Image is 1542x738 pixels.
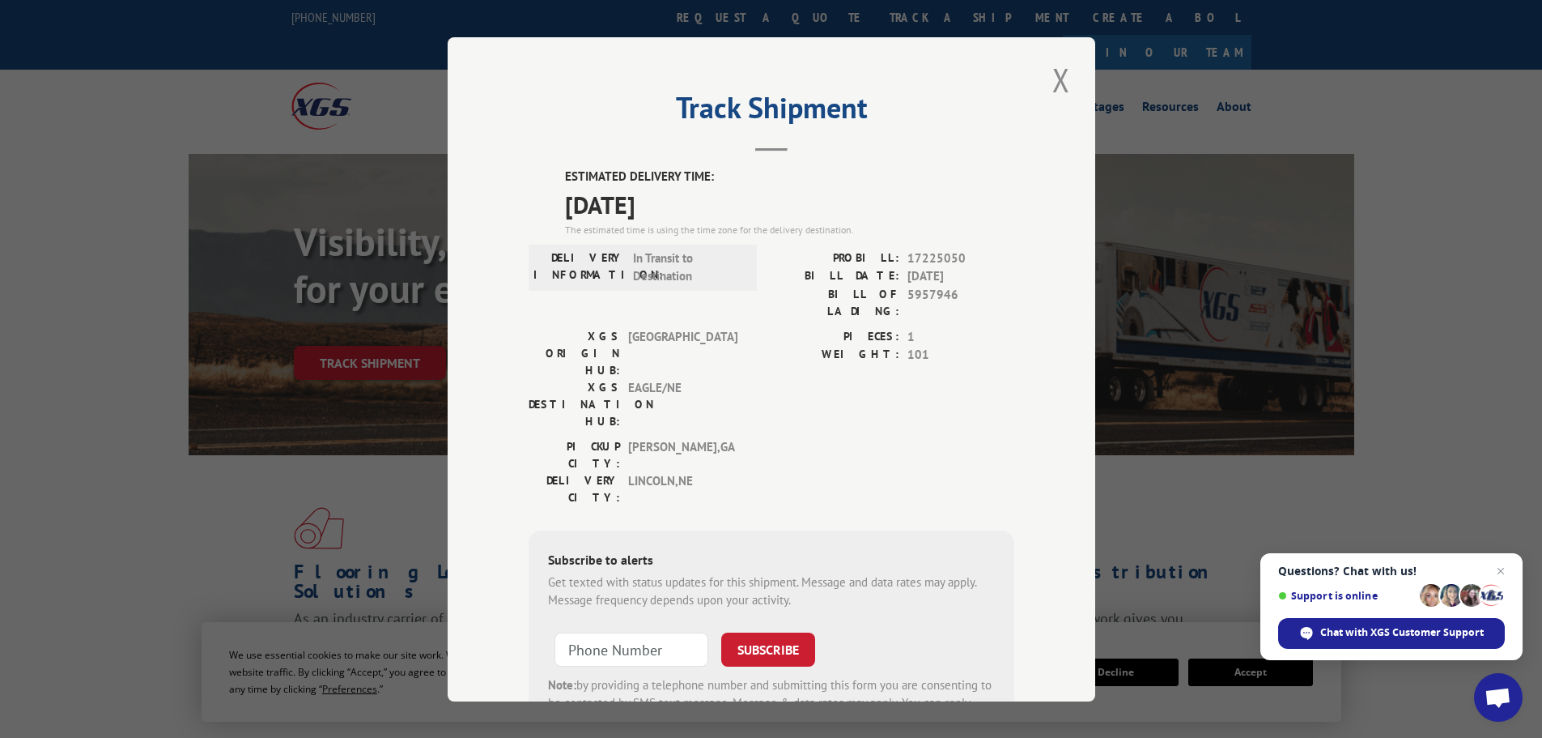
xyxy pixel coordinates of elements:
span: EAGLE/NE [628,378,737,429]
label: BILL OF LADING: [771,285,899,319]
span: Support is online [1278,590,1414,602]
span: 101 [907,346,1014,365]
div: Get texted with status updates for this shipment. Message and data rates may apply. Message frequ... [548,573,995,609]
span: [DATE] [907,267,1014,286]
span: Questions? Chat with us! [1278,565,1505,578]
span: 1 [907,327,1014,346]
span: In Transit to Destination [633,249,742,285]
label: WEIGHT: [771,346,899,365]
span: Chat with XGS Customer Support [1278,618,1505,649]
label: PIECES: [771,327,899,346]
strong: Note: [548,676,576,692]
span: [DATE] [565,186,1014,222]
a: Open chat [1474,673,1523,722]
label: PICKUP CITY: [529,437,620,471]
button: SUBSCRIBE [721,632,815,666]
input: Phone Number [554,632,708,666]
label: ESTIMATED DELIVERY TIME: [565,168,1014,186]
span: Chat with XGS Customer Support [1320,625,1484,640]
h2: Track Shipment [529,96,1014,127]
span: 5957946 [907,285,1014,319]
label: DELIVERY CITY: [529,471,620,506]
label: DELIVERY INFORMATION: [533,249,625,285]
div: The estimated time is using the time zone for the delivery destination. [565,222,1014,237]
label: BILL DATE: [771,267,899,286]
span: [PERSON_NAME] , GA [628,437,737,471]
span: LINCOLN , NE [628,471,737,506]
button: Close modal [1047,58,1075,102]
label: XGS ORIGIN HUB: [529,327,620,378]
label: XGS DESTINATION HUB: [529,378,620,429]
span: [GEOGRAPHIC_DATA] [628,327,737,378]
label: PROBILL: [771,249,899,267]
div: by providing a telephone number and submitting this form you are consenting to be contacted by SM... [548,676,995,731]
span: 17225050 [907,249,1014,267]
div: Subscribe to alerts [548,549,995,573]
